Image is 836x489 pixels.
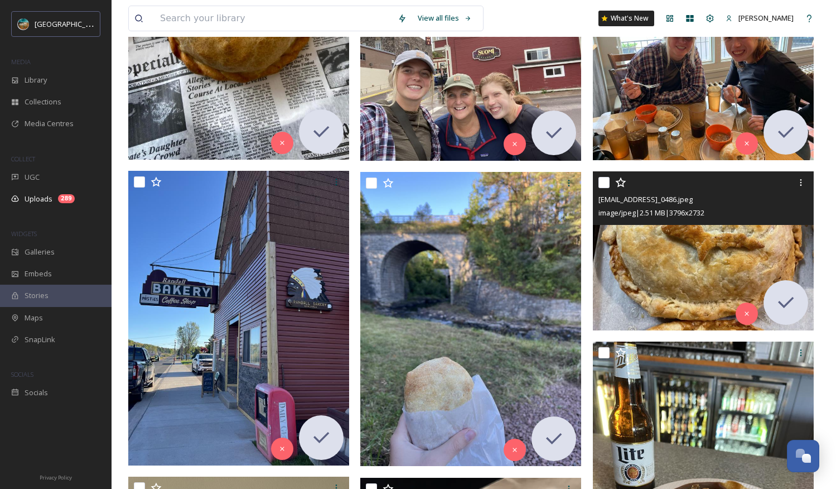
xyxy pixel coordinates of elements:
[720,7,799,29] a: [PERSON_NAME]
[598,208,704,218] span: image/jpeg | 2.51 MB | 3796 x 2732
[18,18,29,30] img: Snapsea%20Profile.jpg
[40,470,72,483] a: Privacy Policy
[58,194,75,203] div: 289
[412,7,477,29] a: View all files
[128,171,349,466] img: ext_1742273739.638271_Kati.reyes2025@outlook.com-IMG_5703.jpeg
[25,75,47,85] span: Library
[35,18,143,29] span: [GEOGRAPHIC_DATA][US_STATE]
[25,247,55,257] span: Galleries
[787,440,819,472] button: Open Chat
[593,171,814,330] img: ext_1742265591.530181_mkoersch@gmail.com-IMG_0486.jpeg
[598,11,654,26] a: What's New
[738,13,794,23] span: [PERSON_NAME]
[11,57,31,66] span: MEDIA
[11,370,33,378] span: SOCIALS
[11,155,35,163] span: COLLECT
[25,290,49,301] span: Stories
[360,172,581,467] img: ext_1742273739.157605_Kati.reyes2025@outlook.com-IMG_5709.jpeg
[25,97,61,107] span: Collections
[25,194,52,204] span: Uploads
[25,387,48,398] span: Socials
[25,334,55,345] span: SnapLink
[598,194,693,204] span: [EMAIL_ADDRESS]_0486.jpeg
[25,269,52,279] span: Embeds
[25,313,43,323] span: Maps
[25,118,74,129] span: Media Centres
[40,474,72,481] span: Privacy Policy
[25,172,40,183] span: UGC
[11,229,37,238] span: WIDGETS
[154,6,392,31] input: Search your library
